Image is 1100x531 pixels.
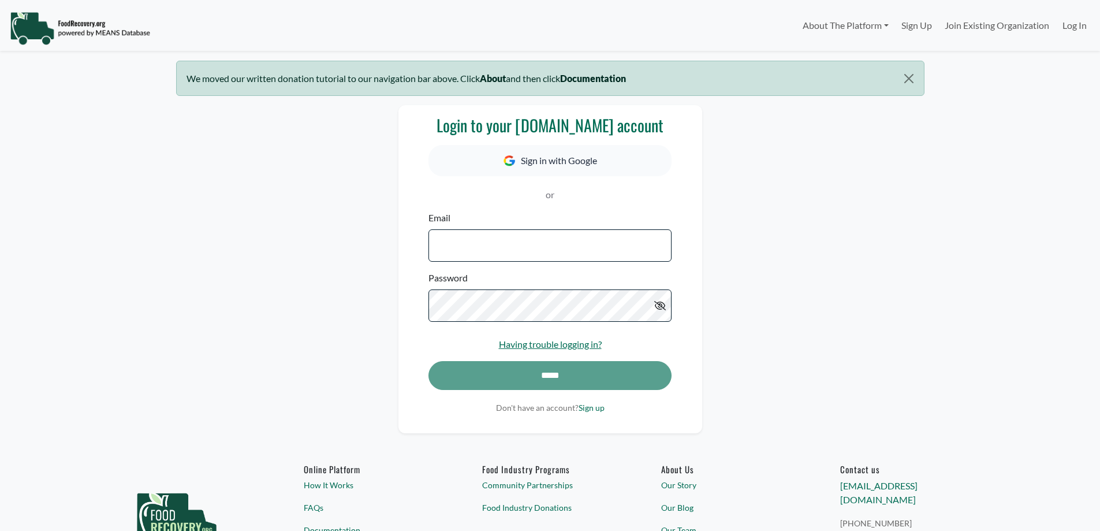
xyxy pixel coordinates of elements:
b: About [480,73,506,84]
a: About The Platform [796,14,894,37]
a: Community Partnerships [482,479,617,491]
label: Password [428,271,468,285]
a: [EMAIL_ADDRESS][DOMAIN_NAME] [840,480,918,505]
a: How It Works [304,479,439,491]
a: Food Industry Donations [482,502,617,514]
a: Sign Up [895,14,938,37]
a: Join Existing Organization [938,14,1056,37]
p: Don't have an account? [428,402,671,414]
a: Our Blog [661,502,796,514]
a: [PHONE_NUMBER] [840,517,975,529]
button: Close [894,61,923,96]
img: Google Icon [504,155,515,166]
h6: Online Platform [304,464,439,474]
h6: Contact us [840,464,975,474]
label: Email [428,211,450,225]
p: or [428,188,671,202]
button: Sign in with Google [428,145,671,176]
a: FAQs [304,502,439,514]
div: We moved our written donation tutorial to our navigation bar above. Click and then click [176,61,924,96]
h3: Login to your [DOMAIN_NAME] account [428,116,671,135]
a: Having trouble logging in? [499,339,602,350]
a: Sign up [579,403,605,413]
b: Documentation [560,73,626,84]
h6: Food Industry Programs [482,464,617,474]
a: Log In [1056,14,1093,37]
a: Our Story [661,479,796,491]
a: About Us [661,464,796,474]
img: NavigationLogo_FoodRecovery-91c16205cd0af1ed486a0f1a7774a6544ea792ac00100771e7dd3ec7c0e58e41.png [10,11,150,46]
